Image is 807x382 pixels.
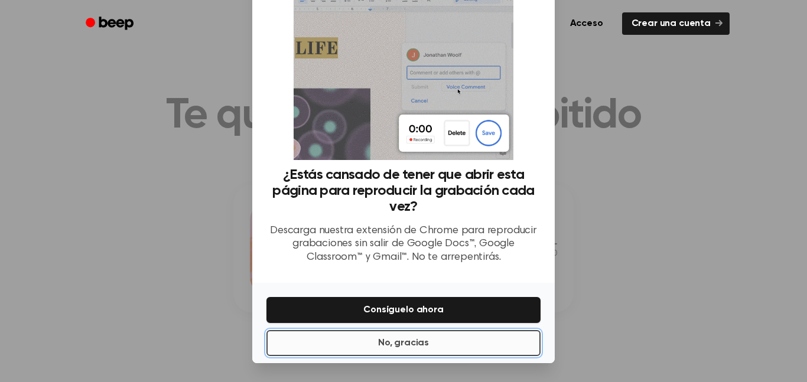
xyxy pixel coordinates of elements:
[558,10,615,37] a: Acceso
[266,297,541,323] button: Consíguelo ahora
[272,168,534,214] font: ¿Estás cansado de tener que abrir esta página para reproducir la grabación cada vez?
[270,226,537,263] font: Descarga nuestra extensión de Chrome para reproducir grabaciones sin salir de Google Docs™, Googl...
[378,338,429,348] font: No, gracias
[363,305,443,315] font: Consíguelo ahora
[570,19,603,28] font: Acceso
[622,12,730,35] a: Crear una cuenta
[266,330,541,356] button: No, gracias
[77,12,144,35] a: Bip
[632,19,711,28] font: Crear una cuenta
